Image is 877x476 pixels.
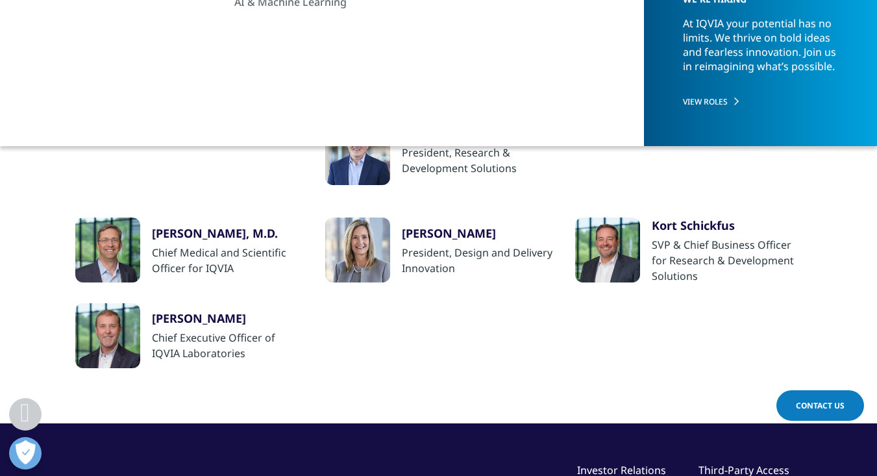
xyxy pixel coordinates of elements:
[9,437,42,470] button: Open Preferences
[683,16,837,85] p: At IQVIA your potential has no limits. We thrive on bold ideas and fearless innovation. Join us i...
[152,225,303,245] a: [PERSON_NAME], M.D.
[152,225,303,241] div: [PERSON_NAME], M.D.
[152,310,303,330] a: [PERSON_NAME]
[652,218,802,233] div: Kort Schickfus
[683,96,837,107] a: VIEW ROLES
[152,245,303,276] div: Chief Medical and Scientific Officer for IQVIA
[402,145,552,176] div: President, Research & Development Solutions
[402,245,552,276] div: President, Design and Delivery Innovation
[652,218,802,237] a: Kort Schickfus
[796,400,845,411] span: Contact Us
[152,330,303,361] div: Chief Executive Officer of IQVIA Laboratories
[152,310,303,326] div: [PERSON_NAME]
[402,225,552,241] div: ​[PERSON_NAME]
[652,237,802,284] div: SVP & Chief Business Officer for Research & Development Solutions
[776,390,864,421] a: Contact Us
[402,225,552,245] a: ​[PERSON_NAME]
